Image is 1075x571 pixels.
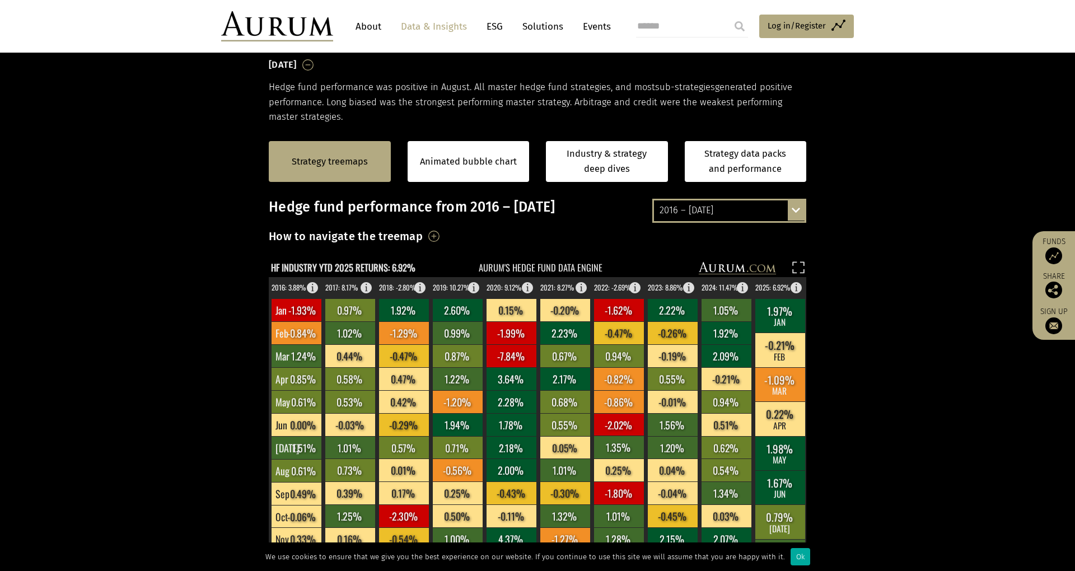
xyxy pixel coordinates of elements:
[1045,317,1062,334] img: Sign up to our newsletter
[1038,307,1069,334] a: Sign up
[292,155,368,169] a: Strategy treemaps
[728,15,751,38] input: Submit
[1038,273,1069,298] div: Share
[768,19,826,32] span: Log in/Register
[269,80,806,124] p: Hedge fund performance was positive in August. All master hedge fund strategies, and most generat...
[1045,247,1062,264] img: Access Funds
[269,57,297,73] h3: [DATE]
[1038,237,1069,264] a: Funds
[221,11,333,41] img: Aurum
[577,16,611,37] a: Events
[791,548,810,565] div: Ok
[420,155,517,169] a: Animated bubble chart
[395,16,473,37] a: Data & Insights
[685,141,807,182] a: Strategy data packs and performance
[350,16,387,37] a: About
[759,15,854,38] a: Log in/Register
[269,227,423,246] h3: How to navigate the treemap
[546,141,668,182] a: Industry & strategy deep dives
[517,16,569,37] a: Solutions
[269,199,806,216] h3: Hedge fund performance from 2016 – [DATE]
[481,16,508,37] a: ESG
[655,82,715,92] span: sub-strategies
[1045,282,1062,298] img: Share this post
[654,200,805,221] div: 2016 – [DATE]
